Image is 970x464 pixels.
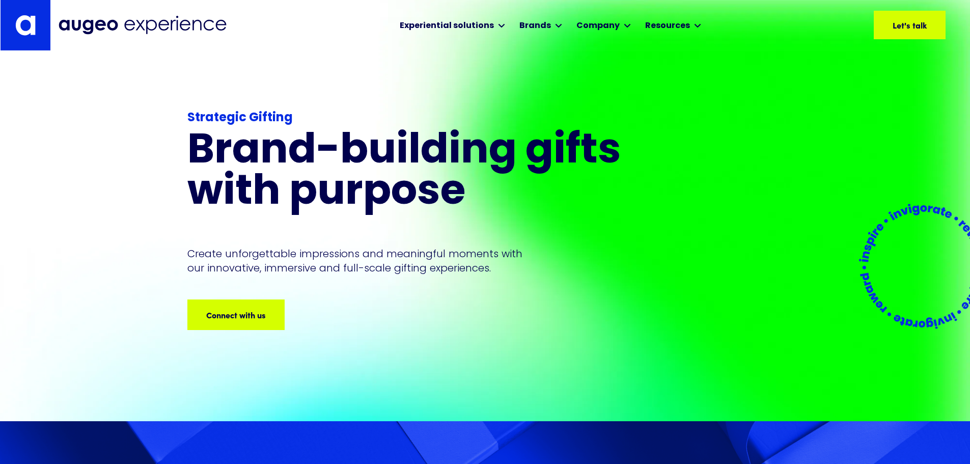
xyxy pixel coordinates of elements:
a: Connect with us [187,299,285,330]
h1: Brand-building gifts with purpose [187,131,627,214]
div: Strategic Gifting [187,109,627,127]
img: Augeo Experience business unit full logo in midnight blue. [59,16,227,35]
img: Augeo's "a" monogram decorative logo in white. [15,15,35,36]
a: Let's talk [874,11,946,39]
div: Brands [519,20,551,32]
div: Company [576,20,620,32]
p: Create unforgettable impressions and meaningful moments with our innovative, immersive and full-s... [187,247,538,275]
div: Experiential solutions [400,20,494,32]
div: Resources [645,20,690,32]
